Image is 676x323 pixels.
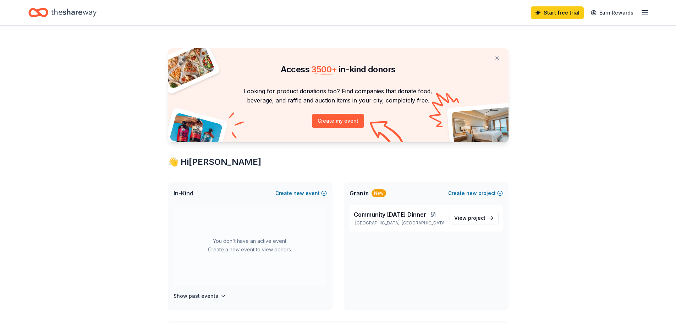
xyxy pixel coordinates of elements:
div: New [372,189,386,197]
div: 👋 Hi [PERSON_NAME] [168,156,509,168]
span: Grants [350,189,369,197]
div: You don't have an active event. Create a new event to view donors. [174,205,327,286]
button: Createnewevent [275,189,327,197]
img: Pizza [160,44,215,89]
span: project [468,215,485,221]
span: Access in-kind donors [281,64,396,74]
span: new [466,189,477,197]
p: Looking for product donations too? Find companies that donate food, beverage, and raffle and auct... [176,87,500,105]
img: Curvy arrow [370,121,405,147]
a: Earn Rewards [587,6,638,19]
span: In-Kind [174,189,193,197]
h4: Show past events [174,292,218,300]
a: View project [450,212,499,224]
button: Create my event [312,114,364,128]
span: Community [DATE] Dinner [354,210,426,219]
button: Show past events [174,292,226,300]
a: Home [28,4,97,21]
a: Start free trial [531,6,584,19]
span: View [454,214,485,222]
span: new [293,189,304,197]
p: [GEOGRAPHIC_DATA], [GEOGRAPHIC_DATA] [354,220,444,226]
span: 3500 + [311,64,337,74]
button: Createnewproject [448,189,503,197]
